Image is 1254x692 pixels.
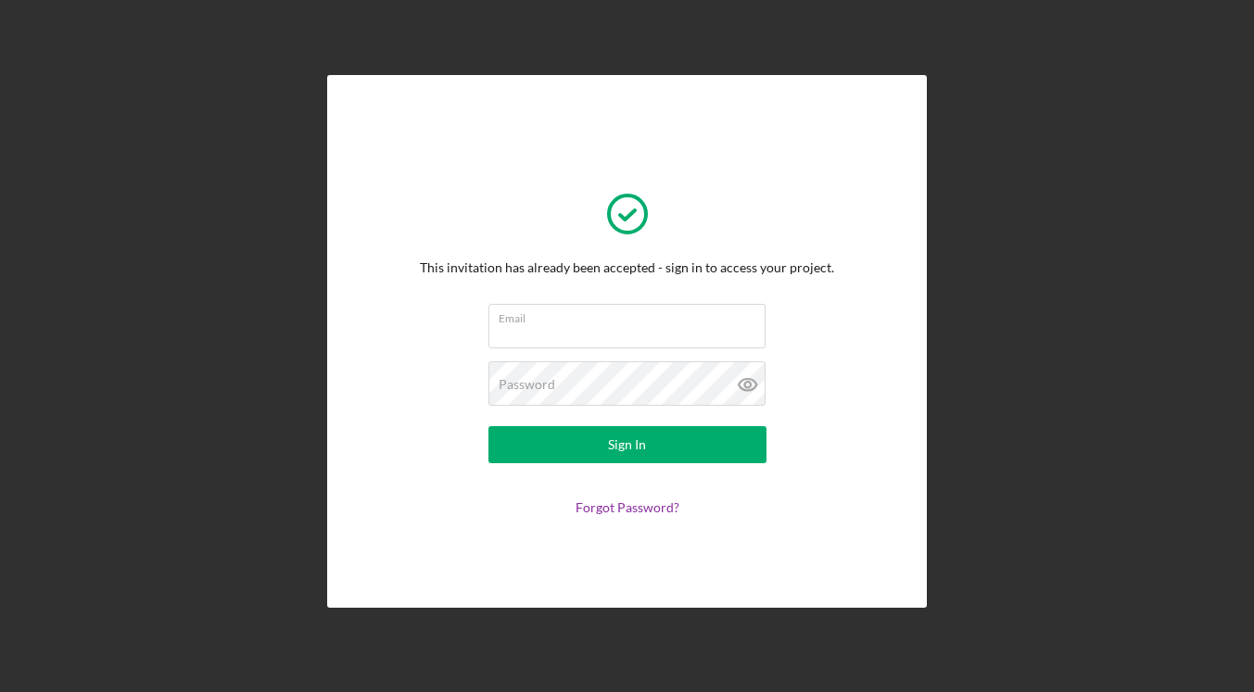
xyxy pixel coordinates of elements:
[499,377,555,392] label: Password
[488,426,766,463] button: Sign In
[576,499,679,515] a: Forgot Password?
[608,426,646,463] div: Sign In
[499,305,766,325] label: Email
[420,260,834,275] div: This invitation has already been accepted - sign in to access your project.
